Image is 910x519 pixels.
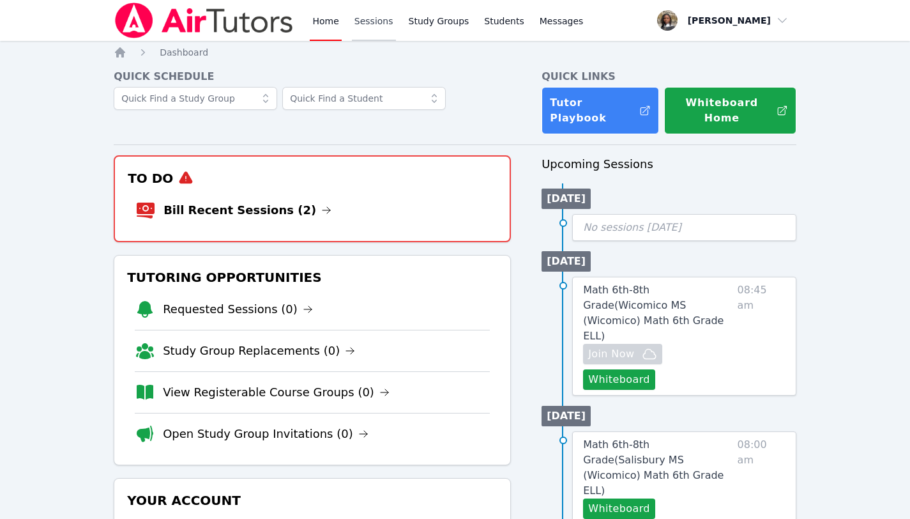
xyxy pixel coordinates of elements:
[125,266,500,289] h3: Tutoring Opportunities
[540,15,584,27] span: Messages
[160,46,208,59] a: Dashboard
[738,437,785,519] span: 08:00 am
[583,344,662,364] button: Join Now
[542,69,796,84] h4: Quick Links
[588,346,634,362] span: Join Now
[738,283,785,390] span: 08:45 am
[542,189,591,209] li: [DATE]
[664,87,796,134] button: Whiteboard Home
[163,201,331,219] a: Bill Recent Sessions (2)
[542,155,796,173] h3: Upcoming Sessions
[114,46,796,59] nav: Breadcrumb
[163,342,355,360] a: Study Group Replacements (0)
[114,3,294,38] img: Air Tutors
[583,221,681,233] span: No sessions [DATE]
[125,167,499,190] h3: To Do
[583,284,724,342] span: Math 6th-8th Grade ( Wicomico MS (Wicomico) Math 6th Grade ELL )
[542,87,658,134] a: Tutor Playbook
[583,438,724,497] span: Math 6th-8th Grade ( Salisbury MS (Wicomico) Math 6th Grade ELL )
[114,87,277,110] input: Quick Find a Study Group
[583,369,655,390] button: Whiteboard
[163,383,390,401] a: View Registerable Course Groups (0)
[125,489,500,512] h3: Your Account
[583,283,732,344] a: Math 6th-8th Grade(Wicomico MS (Wicomico) Math 6th Grade ELL)
[163,425,368,443] a: Open Study Group Invitations (0)
[163,300,313,318] a: Requested Sessions (0)
[114,69,511,84] h4: Quick Schedule
[160,47,208,58] span: Dashboard
[282,87,446,110] input: Quick Find a Student
[583,437,732,499] a: Math 6th-8th Grade(Salisbury MS (Wicomico) Math 6th Grade ELL)
[583,499,655,519] button: Whiteboard
[542,251,591,272] li: [DATE]
[542,406,591,426] li: [DATE]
